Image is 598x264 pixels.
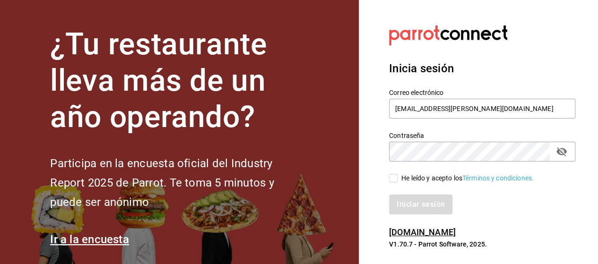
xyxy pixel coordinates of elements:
div: He leído y acepto los [401,173,534,183]
p: V1.70.7 - Parrot Software, 2025. [389,239,575,249]
h2: Participa en la encuesta oficial del Industry Report 2025 de Parrot. Te toma 5 minutos y puede se... [50,154,305,212]
a: [DOMAIN_NAME] [389,227,456,237]
a: Ir a la encuesta [50,233,129,246]
input: Ingresa tu correo electrónico [389,99,575,119]
button: passwordField [554,144,570,160]
h1: ¿Tu restaurante lleva más de un año operando? [50,26,305,135]
h3: Inicia sesión [389,60,575,77]
label: Correo electrónico [389,89,575,96]
label: Contraseña [389,132,575,139]
a: Términos y condiciones. [462,174,534,182]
